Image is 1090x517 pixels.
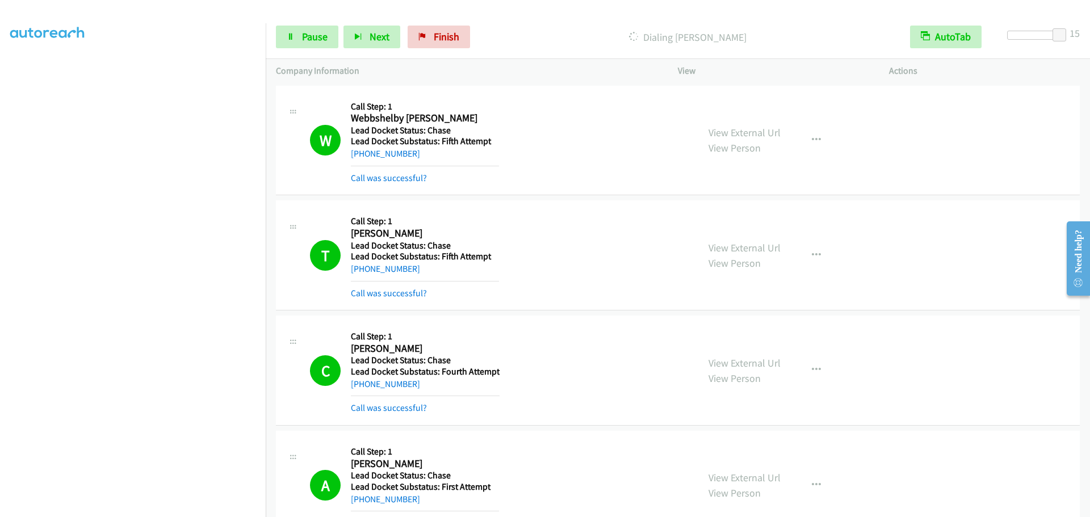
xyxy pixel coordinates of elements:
[434,30,459,43] span: Finish
[708,126,781,139] a: View External Url
[351,101,499,112] h5: Call Step: 1
[708,141,761,154] a: View Person
[678,64,869,78] p: View
[708,356,781,369] a: View External Url
[351,288,427,299] a: Call was successful?
[708,241,781,254] a: View External Url
[1070,26,1080,41] div: 15
[302,30,328,43] span: Pause
[276,26,338,48] a: Pause
[310,470,341,501] h1: A
[351,148,420,159] a: [PHONE_NUMBER]
[351,446,499,457] h5: Call Step: 1
[351,366,500,377] h5: Lead Docket Substatus: Fourth Attempt
[485,30,890,45] p: Dialing [PERSON_NAME]
[351,379,420,389] a: [PHONE_NUMBER]
[351,470,499,481] h5: Lead Docket Status: Chase
[310,125,341,155] h1: W
[910,26,982,48] button: AutoTab
[310,240,341,271] h1: T
[351,457,499,470] h2: [PERSON_NAME]
[343,26,400,48] button: Next
[351,125,499,136] h5: Lead Docket Status: Chase
[351,240,499,251] h5: Lead Docket Status: Chase
[708,257,761,270] a: View Person
[708,486,761,499] a: View Person
[708,471,781,484] a: View External Url
[351,494,420,505] a: [PHONE_NUMBER]
[351,402,427,413] a: Call was successful?
[351,216,499,227] h5: Call Step: 1
[351,355,500,366] h5: Lead Docket Status: Chase
[408,26,470,48] a: Finish
[1057,213,1090,304] iframe: Resource Center
[351,227,499,240] h2: [PERSON_NAME]
[351,481,499,493] h5: Lead Docket Substatus: First Attempt
[351,136,499,147] h5: Lead Docket Substatus: Fifth Attempt
[351,173,427,183] a: Call was successful?
[370,30,389,43] span: Next
[351,263,420,274] a: [PHONE_NUMBER]
[351,331,500,342] h5: Call Step: 1
[351,112,499,125] h2: Webbshelby [PERSON_NAME]
[276,64,657,78] p: Company Information
[708,372,761,385] a: View Person
[351,251,499,262] h5: Lead Docket Substatus: Fifth Attempt
[351,342,499,355] h2: [PERSON_NAME]
[310,355,341,386] h1: C
[889,64,1080,78] p: Actions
